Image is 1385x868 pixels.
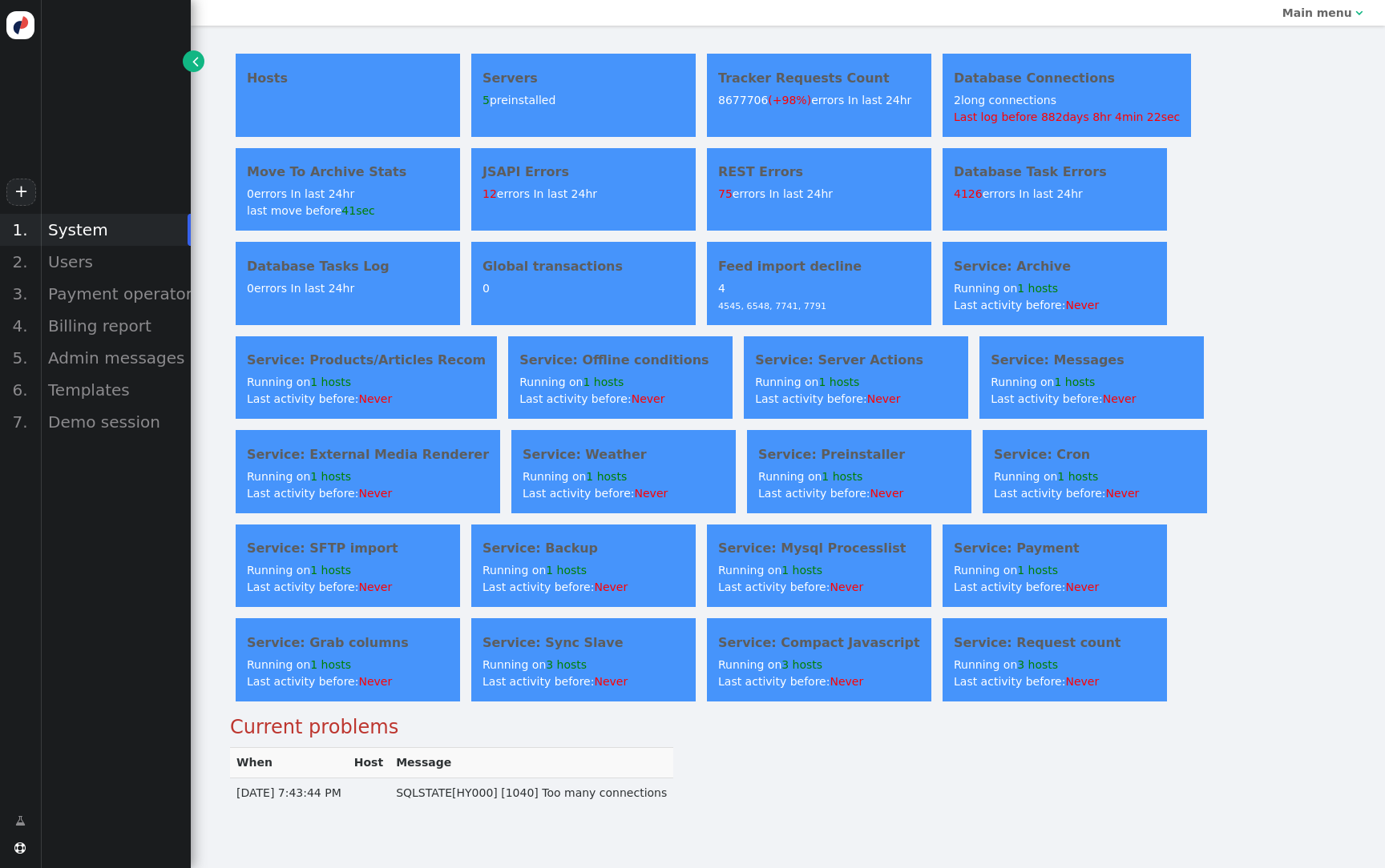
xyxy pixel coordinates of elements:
[755,376,859,388] span: Running on
[519,376,624,388] span: Running on
[954,633,1156,653] h4: Service: Request count
[247,187,254,200] span: 0
[1065,299,1099,311] span: Never
[954,539,1156,558] h4: Service: Payment
[594,581,628,593] span: Never
[192,53,199,70] span: 
[994,445,1196,464] h4: Service: Cron
[954,257,1156,276] h4: Service: Archive
[483,163,684,182] h4: JSAPI Errors
[523,445,725,464] h4: Service: Weather
[830,675,863,688] span: Never
[718,187,733,200] span: 75
[632,392,665,405] span: Never
[954,579,1156,596] div: Last activity before:
[818,376,859,388] a: 1 hosts
[954,94,961,106] span: 2
[483,94,490,106] span: 5
[483,564,587,577] span: Running on
[247,485,489,502] div: Last activity before:
[247,391,486,408] div: Last activity before:
[6,11,34,39] img: logo-icon.svg
[994,485,1196,502] div: Last activity before:
[483,69,684,88] h4: Servers
[1355,7,1363,18] span: 
[483,282,490,295] span: 0
[40,246,191,278] div: Users
[183,50,204,72] a: 
[1065,581,1099,593] span: Never
[341,204,374,217] span: 41sec
[954,92,1180,126] div: long connections
[635,487,668,500] span: Never
[14,842,26,854] span: 
[247,186,449,203] div: errors In last 24hr
[954,186,1156,203] div: errors In last 24hr
[718,658,822,671] span: Running on
[483,186,684,203] div: errors In last 24hr
[519,351,721,370] h4: Service: Offline conditions
[358,675,392,688] span: Never
[718,92,920,109] div: errors In last 24hr
[358,487,392,500] span: Never
[40,342,191,374] div: Admin messages
[247,282,254,295] span: 0
[390,748,673,778] th: Message
[483,633,684,653] h4: Service: Sync Slave
[483,257,684,276] h4: Global transactions
[1103,392,1137,405] span: Never
[247,351,486,370] h4: Service: Products/Articles Recom
[718,94,811,106] span: 8677706
[718,539,920,558] h4: Service: Mysql Processlist
[40,278,191,310] div: Payment operators
[954,297,1156,314] div: Last activity before:
[519,391,721,408] div: Last activity before:
[768,94,811,106] span: (+98%)
[586,470,627,483] a: 1 hosts
[822,470,862,483] a: 1 hosts
[247,69,449,88] h4: Hosts
[483,92,684,109] div: preinstalled
[718,301,826,311] span: 4545, 6548, 7741, 7791
[718,69,920,88] h4: Tracker Requests Count
[310,658,351,671] a: 1 hosts
[718,673,920,690] div: Last activity before:
[40,310,191,342] div: Billing report
[247,633,449,653] h4: Service: Grab columns
[247,203,449,219] div: last move before
[991,391,1193,408] div: Last activity before:
[40,214,191,246] div: System
[954,163,1156,182] h4: Database Task Errors
[1017,282,1058,295] a: 1 hosts
[758,445,960,464] h4: Service: Preinstaller
[954,658,1058,671] span: Running on
[247,579,449,596] div: Last activity before:
[523,470,627,483] span: Running on
[247,376,351,388] span: Running on
[310,470,351,483] a: 1 hosts
[358,581,392,593] span: Never
[4,806,37,835] a: 
[954,109,1180,126] div: Last log before 882days 8hr 4min 22sec
[1017,658,1058,671] a: 3 hosts
[954,282,1058,295] span: Running on
[247,658,351,671] span: Running on
[758,470,862,483] span: Running on
[546,564,587,577] a: 1 hosts
[483,658,587,671] span: Running on
[483,579,684,596] div: Last activity before:
[247,470,351,483] span: Running on
[358,392,392,405] span: Never
[230,748,348,778] th: When
[15,813,26,830] span: 
[954,69,1180,88] h4: Database Connections
[247,564,351,577] span: Running on
[718,163,920,182] h4: REST Errors
[247,257,449,276] h4: Database Tasks Log
[348,748,390,778] th: Host
[6,179,35,206] a: +
[247,673,449,690] div: Last activity before:
[230,778,348,809] td: [DATE] 7:43:44 PM
[991,376,1095,388] span: Running on
[718,257,920,276] h4: Feed import decline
